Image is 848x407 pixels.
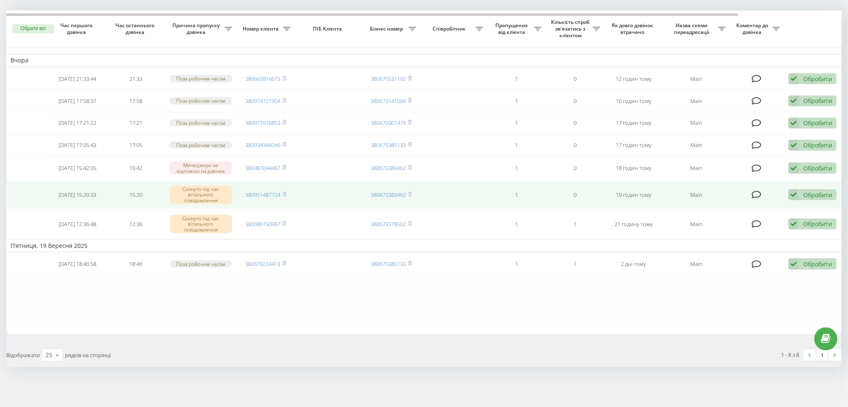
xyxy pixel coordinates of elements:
td: 19 годин тому [605,181,663,209]
a: 380679224413 [245,260,280,268]
td: 18 годин тому [605,157,663,179]
td: [DATE] 12:36:48 [48,210,107,238]
button: Обрати всі [12,24,54,33]
td: 21:33 [107,69,165,89]
span: Бізнес номер [366,26,409,32]
div: Скинуто під час вітального повідомлення [169,185,232,204]
span: Назва схеми переадресації [667,22,718,35]
span: Пропущених від клієнта [492,22,534,35]
span: Причина пропуску дзвінка [169,22,225,35]
td: Main [663,210,730,238]
td: 1 [487,135,546,155]
span: ПІБ Клієнта [302,26,355,32]
div: Поза робочим часом [169,260,232,268]
td: [DATE] 21:33:44 [48,69,107,89]
span: Співробітник [425,26,476,32]
td: [DATE] 17:58:37 [48,91,107,111]
td: 12 годин тому [605,69,663,89]
span: Час останнього дзвінка [113,22,159,35]
span: Номер клієнта [241,26,283,32]
td: П’ятниця, 19 Вересня 2025 [6,240,843,252]
a: 380675385133 [371,141,406,149]
td: 16 годин тому [605,91,663,111]
a: 380670061479 [371,119,406,126]
td: 17:21 [107,113,165,133]
td: 17 годин тому [605,135,663,155]
span: Час першого дзвінка [55,22,100,35]
a: 380934346046 [245,141,280,149]
span: Коментар до дзвінка [734,22,773,35]
div: Поза робочим часом [169,119,232,126]
td: 2 дні тому [605,254,663,274]
td: 1 [546,210,605,238]
div: Поза робочим часом [169,142,232,149]
td: 1 [487,181,546,209]
a: 380673389462 [371,191,406,198]
td: 1 [487,113,546,133]
td: 0 [546,181,605,209]
td: 1 [487,91,546,111]
span: Кількість спроб зв'язатись з клієнтом [550,19,593,39]
div: Скинуто під час вітального повідомлення [169,215,232,233]
td: 0 [546,69,605,89]
td: Вчора [6,54,843,67]
a: 1 [816,349,829,361]
td: Main [663,113,730,133]
div: 25 [46,351,52,359]
td: Main [663,91,730,111]
td: 12:36 [107,210,165,238]
td: 15:20 [107,181,165,209]
td: [DATE] 17:21:22 [48,113,107,133]
div: Поза робочим часом [169,75,232,82]
td: 17:58 [107,91,165,111]
td: 18:46 [107,254,165,274]
div: Обробити [803,164,832,172]
div: Обробити [803,191,832,199]
td: 15:42 [107,157,165,179]
div: Обробити [803,260,832,268]
td: 17:05 [107,135,165,155]
td: [DATE] 18:46:58 [48,254,107,274]
td: 17 годин тому [605,113,663,133]
td: Main [663,254,730,274]
div: Обробити [803,220,832,228]
td: 1 [487,69,546,89]
td: [DATE] 15:20:33 [48,181,107,209]
span: Відображати [6,351,40,359]
a: 380686150987 [245,220,280,228]
a: 380974721904 [245,97,280,105]
a: 380662816673 [245,75,280,82]
div: Обробити [803,119,832,127]
a: 380675385133 [371,260,406,268]
a: 380673389462 [371,164,406,172]
td: 1 [487,254,546,274]
td: Main [663,135,730,155]
div: Поза робочим часом [169,97,232,104]
span: рядків на сторінці [65,351,111,359]
td: Main [663,181,730,209]
a: 380972916853 [245,119,280,126]
div: Обробити [803,75,832,83]
div: Обробити [803,141,832,149]
span: Як довго дзвінок втрачено [611,22,656,35]
td: 0 [546,157,605,179]
a: 380987044487 [245,164,280,172]
td: 1 [487,210,546,238]
td: 1 [546,254,605,274]
a: 380672141009 [371,97,406,105]
a: 380675531192 [371,75,406,82]
td: Main [663,69,730,89]
td: 0 [546,91,605,111]
a: 380673378502 [371,220,406,228]
td: [DATE] 15:42:05 [48,157,107,179]
td: Main [663,157,730,179]
a: 380951487724 [245,191,280,198]
div: Менеджери не відповіли на дзвінок [169,162,232,174]
td: 21 годину тому [605,210,663,238]
td: [DATE] 17:05:43 [48,135,107,155]
div: Обробити [803,97,832,105]
td: 0 [546,113,605,133]
td: 0 [546,135,605,155]
td: 1 [487,157,546,179]
div: 1 - 8 з 8 [781,350,799,359]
